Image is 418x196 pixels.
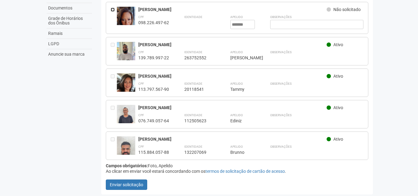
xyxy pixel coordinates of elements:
strong: CPF [138,113,144,117]
div: Foto, Apelido [106,163,369,168]
span: Ativo [333,42,343,47]
div: [PERSON_NAME] [138,42,327,47]
div: 115.884.057-88 [138,150,169,155]
strong: Apelido [230,15,243,19]
strong: Campos obrigatórios: [106,163,148,168]
div: 098.226.497-62 [138,20,169,25]
strong: Identidade [184,113,202,117]
strong: Observações [270,82,292,85]
strong: CPF [138,15,144,19]
a: LGPD [47,39,92,49]
span: Ativo [333,137,343,142]
strong: Identidade [184,15,202,19]
div: [PERSON_NAME] [138,136,327,142]
strong: Identidade [184,50,202,54]
strong: CPF [138,145,144,148]
strong: Apelido [230,145,243,148]
div: 20118541 [184,87,215,92]
div: 113.797.567-90 [138,87,169,92]
strong: Observações [270,113,292,117]
img: user.jpg [117,105,135,129]
div: Ediniz [230,118,255,124]
div: Entre em contato com a Aministração para solicitar o cancelamento ou 2a via [111,105,117,124]
img: user.jpg [117,7,135,39]
div: Entre em contato com a Aministração para solicitar o cancelamento ou 2a via [111,42,117,61]
img: user.jpg [117,136,135,169]
a: Grade de Horários dos Ônibus [47,13,92,28]
a: termos de solicitação de cartão de acesso [205,169,285,174]
strong: CPF [138,82,144,85]
strong: Identidade [184,145,202,148]
strong: Observações [270,145,292,148]
span: Não solicitado [333,7,361,12]
button: Enviar solicitação [106,179,147,190]
strong: Apelido [230,113,243,117]
a: Ramais [47,28,92,39]
div: Tammy [230,87,255,92]
strong: Observações [270,50,292,54]
span: Ativo [333,105,343,110]
div: [PERSON_NAME] [138,7,327,12]
a: Anuncie sua marca [47,49,92,59]
a: Documentos [47,3,92,13]
div: Entre em contato com a Aministração para solicitar o cancelamento ou 2a via [111,73,117,92]
img: user.jpg [117,42,135,66]
div: Entre em contato com a Aministração para solicitar o cancelamento ou 2a via [111,136,117,155]
strong: Apelido [230,50,243,54]
div: Brunno [230,150,255,155]
div: 112505623 [184,118,215,124]
div: [PERSON_NAME] [138,73,327,79]
div: [PERSON_NAME] [138,105,327,110]
div: [PERSON_NAME] [230,55,255,61]
strong: Apelido [230,82,243,85]
div: 132207069 [184,150,215,155]
strong: Identidade [184,82,202,85]
div: 139.789.997-22 [138,55,169,61]
img: user.jpg [117,73,135,106]
div: 263752552 [184,55,215,61]
div: Ao clicar em enviar você estará concordando com os . [106,168,369,174]
span: Ativo [333,74,343,79]
strong: Observações [270,15,292,19]
strong: CPF [138,50,144,54]
div: 076.749.057-64 [138,118,169,124]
